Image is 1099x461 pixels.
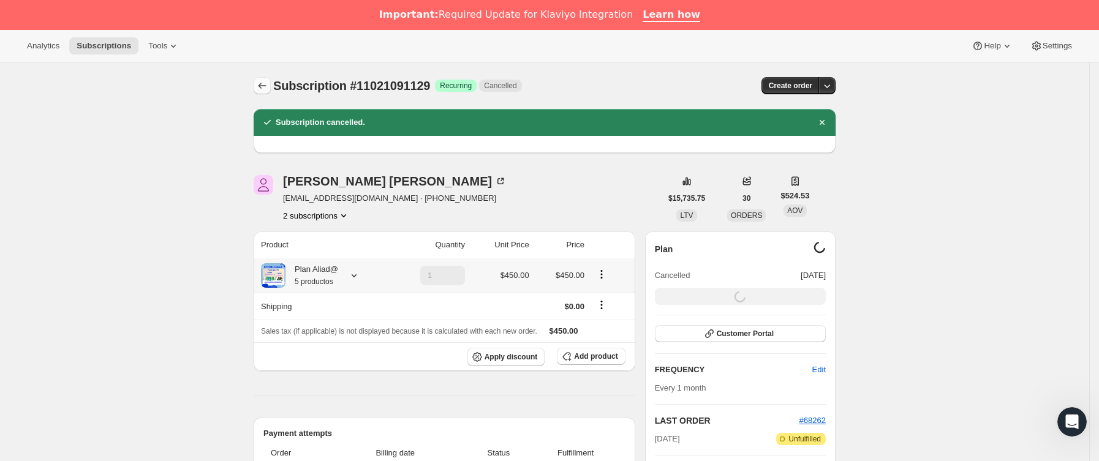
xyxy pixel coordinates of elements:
[389,231,469,258] th: Quantity
[254,77,271,94] button: Subscriptions
[27,41,59,51] span: Analytics
[787,206,803,215] span: AOV
[261,263,285,288] img: product img
[680,211,693,220] span: LTV
[805,360,833,380] button: Edit
[549,326,578,335] span: $450.00
[655,243,673,255] h2: Plan
[379,9,439,20] b: Important:
[717,329,774,339] span: Customer Portal
[799,414,826,427] button: #68262
[327,447,464,459] span: Billing date
[379,9,633,21] div: Required Update for Klaviyo Integration
[742,193,750,203] span: 30
[780,190,809,202] span: $524.53
[556,271,584,280] span: $450.00
[534,447,618,459] span: Fulfillment
[533,231,588,258] th: Price
[655,269,690,282] span: Cancelled
[643,9,700,22] a: Learn how
[283,209,350,222] button: Product actions
[273,79,430,92] span: Subscription #11021091129
[254,175,273,195] span: Alfredo González
[592,298,611,312] button: Shipping actions
[1023,37,1079,54] button: Settings
[735,190,758,207] button: 30
[1043,41,1072,51] span: Settings
[20,37,67,54] button: Analytics
[469,231,533,258] th: Unit Price
[574,351,617,361] span: Add product
[801,269,826,282] span: [DATE]
[471,447,526,459] span: Status
[661,190,712,207] button: $15,735.75
[814,114,831,131] button: Descartar notificación
[655,383,706,392] span: Every 1 month
[564,302,584,311] span: $0.00
[592,268,611,281] button: Product actions
[1057,407,1087,437] iframe: Intercom live chat
[557,348,625,365] button: Add product
[77,41,131,51] span: Subscriptions
[761,77,820,94] button: Create order
[148,41,167,51] span: Tools
[283,175,507,187] div: [PERSON_NAME] [PERSON_NAME]
[655,325,826,342] button: Customer Portal
[295,277,333,286] small: 5 productos
[69,37,138,54] button: Subscriptions
[285,263,338,288] div: Plan Aliad@
[668,193,705,203] span: $15,735.75
[655,414,799,427] h2: LAST ORDER
[485,352,538,362] span: Apply discount
[655,433,680,445] span: [DATE]
[964,37,1020,54] button: Help
[655,364,812,376] h2: FREQUENCY
[141,37,187,54] button: Tools
[788,434,821,444] span: Unfulfilled
[731,211,762,220] span: ORDERS
[254,231,389,258] th: Product
[984,41,1000,51] span: Help
[263,427,625,440] h2: Payment attempts
[812,364,826,376] span: Edit
[500,271,529,280] span: $450.00
[276,116,365,129] h2: Subscription cancelled.
[283,192,507,204] span: [EMAIL_ADDRESS][DOMAIN_NAME] · [PHONE_NUMBER]
[769,81,812,91] span: Create order
[467,348,545,366] button: Apply discount
[484,81,516,91] span: Cancelled
[261,327,537,335] span: Sales tax (if applicable) is not displayed because it is calculated with each new order.
[254,293,389,320] th: Shipping
[440,81,472,91] span: Recurring
[799,416,826,425] a: #68262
